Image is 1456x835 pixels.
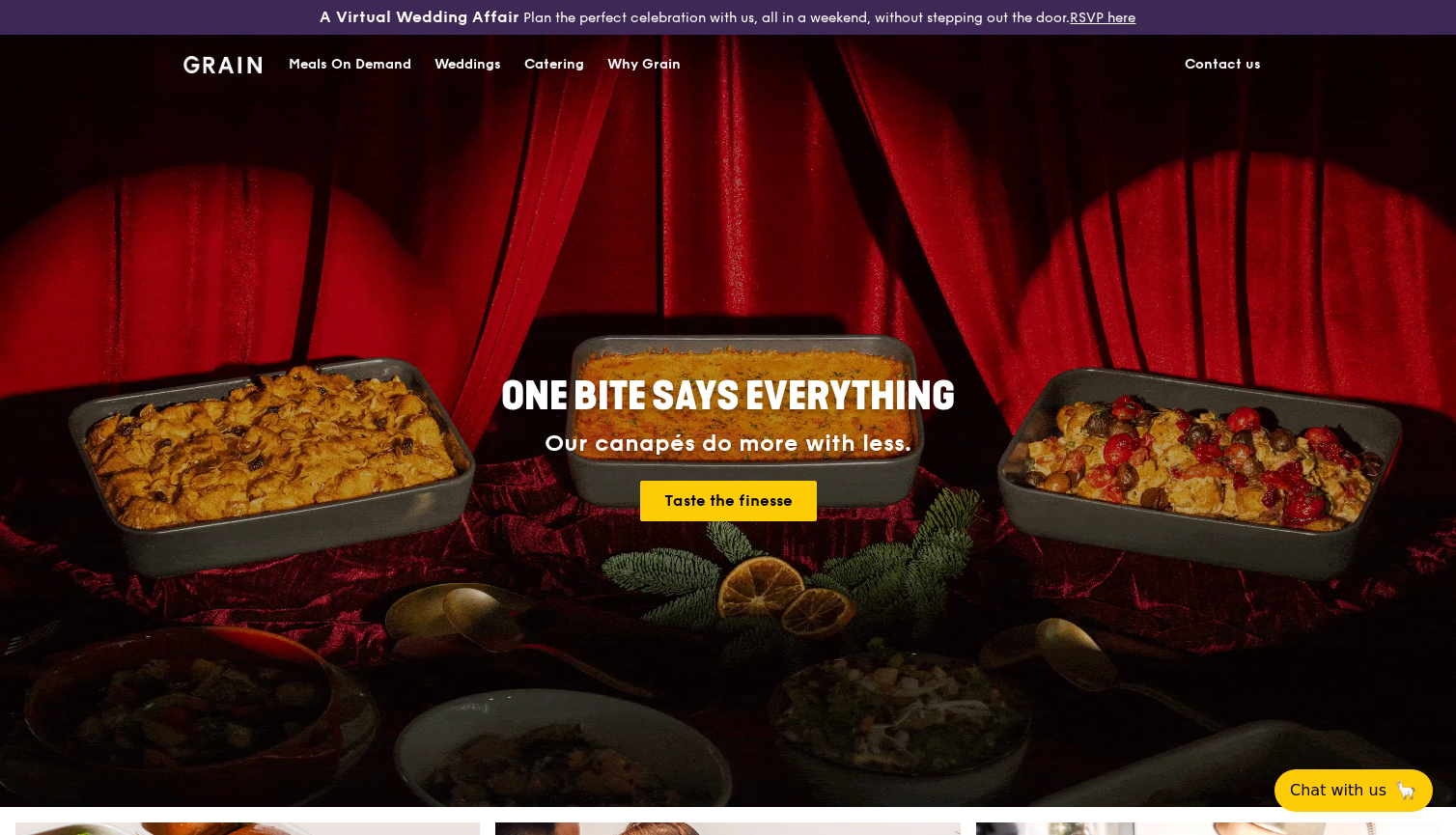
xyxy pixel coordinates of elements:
[640,481,817,521] a: Taste the finesse
[183,34,262,92] a: GrainGrain
[524,36,584,94] div: Catering
[289,36,411,94] div: Meals On Demand
[434,36,501,94] div: Weddings
[1394,779,1417,802] span: 🦙
[1290,779,1386,802] span: Chat with us
[320,8,519,27] h3: A Virtual Wedding Affair
[1274,769,1433,812] button: Chat with us🦙
[1070,10,1135,26] a: RSVP here
[183,56,262,73] img: Grain
[596,36,692,94] a: Why Grain
[242,8,1213,27] div: Plan the perfect celebration with us, all in a weekend, without stepping out the door.
[607,36,681,94] div: Why Grain
[1173,36,1273,94] a: Contact us
[423,36,513,94] a: Weddings
[513,36,596,94] a: Catering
